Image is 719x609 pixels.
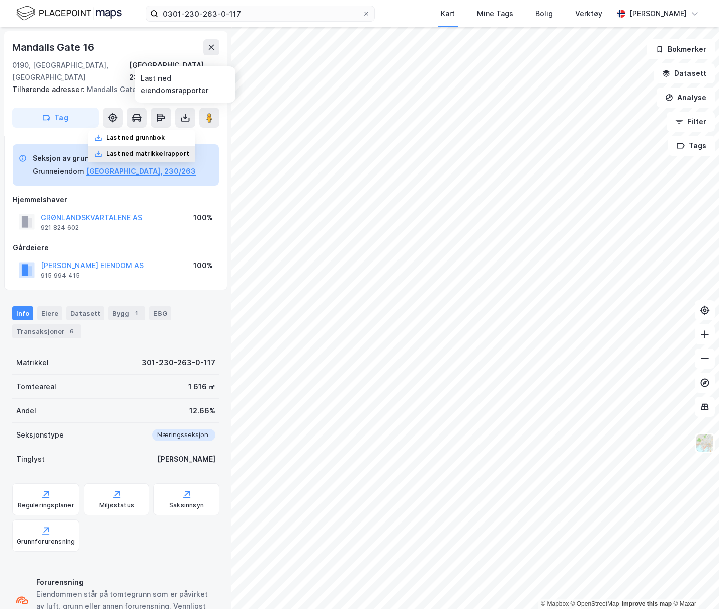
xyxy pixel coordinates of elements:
button: Analyse [657,88,715,108]
div: Tinglyst [16,453,45,465]
div: Mine Tags [477,8,513,20]
div: Last ned grunnbok [106,134,165,142]
div: Reguleringsplaner [18,501,74,509]
div: Bolig [535,8,553,20]
div: Grunneiendom [33,165,84,178]
div: 6 [67,326,77,336]
div: Grunnforurensning [17,538,75,546]
div: Andel [16,405,36,417]
div: [PERSON_NAME] [629,8,687,20]
div: Matrikkel [16,357,49,369]
div: Saksinnsyn [169,501,204,509]
div: 100% [193,212,213,224]
div: Kart [441,8,455,20]
button: Filter [667,112,715,132]
div: Mandalls Gate [STREET_ADDRESS] [12,83,211,96]
button: Tags [668,136,715,156]
div: 921 824 602 [41,224,79,232]
div: Eiere [37,306,62,320]
div: 12.66% [189,405,215,417]
div: Info [12,306,33,320]
iframe: Chat Widget [669,561,719,609]
div: [GEOGRAPHIC_DATA], 230/263/0/117 [129,59,219,83]
div: Tomteareal [16,381,56,393]
div: Gårdeiere [13,242,219,254]
div: Bygg [108,306,145,320]
div: 1 [131,308,141,318]
div: Verktøy [575,8,602,20]
img: Z [695,433,714,453]
button: Datasett [654,63,715,83]
div: ESG [149,306,171,320]
a: Improve this map [622,600,672,607]
div: Datasett [66,306,104,320]
button: [GEOGRAPHIC_DATA], 230/263 [86,165,196,178]
div: Seksjonstype [16,429,64,441]
div: Mandalls Gate 16 [12,39,96,55]
div: Hjemmelshaver [13,194,219,206]
div: Forurensning [36,576,215,588]
input: Søk på adresse, matrikkel, gårdeiere, leietakere eller personer [158,6,362,21]
span: Tilhørende adresser: [12,85,87,94]
button: Bokmerker [647,39,715,59]
div: 100% [193,259,213,272]
div: Last ned matrikkelrapport [106,150,189,158]
div: [PERSON_NAME] [157,453,215,465]
div: 0190, [GEOGRAPHIC_DATA], [GEOGRAPHIC_DATA] [12,59,129,83]
div: Miljøstatus [99,501,134,509]
div: 915 994 415 [41,272,80,280]
a: OpenStreetMap [571,600,619,607]
button: Tag [12,108,99,128]
div: Seksjon av grunneiendom [33,152,196,164]
div: 1 616 ㎡ [188,381,215,393]
img: logo.f888ab2527a4732fd821a326f86c7f29.svg [16,5,122,22]
a: Mapbox [541,600,569,607]
div: Transaksjoner [12,324,81,338]
div: 301-230-263-0-117 [142,357,215,369]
